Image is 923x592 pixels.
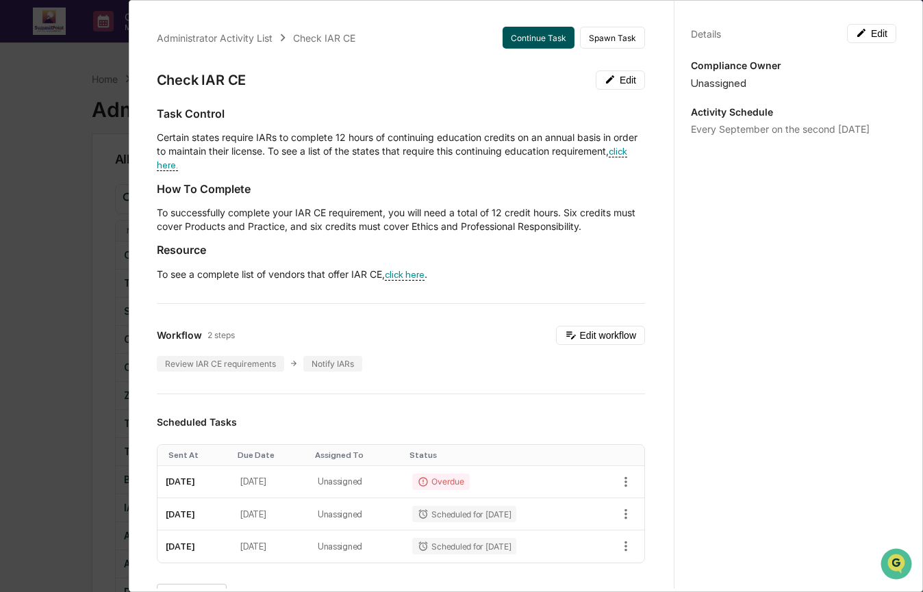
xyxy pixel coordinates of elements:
[847,24,896,43] button: Edit
[691,77,896,90] div: Unassigned
[691,28,721,40] div: Details
[412,506,516,522] div: Scheduled for [DATE]
[580,27,645,49] button: Spawn Task
[157,242,645,257] h2: Resource
[309,530,404,562] td: Unassigned
[27,198,86,212] span: Data Lookup
[309,466,404,498] td: Unassigned
[157,498,233,530] td: [DATE]
[293,32,355,44] div: Check IAR CE
[233,109,249,125] button: Start new chat
[168,450,227,460] div: Toggle SortBy
[157,206,645,233] p: To successfully complete your IAR CE requirement, you will need a total of 12 credit hours. Six c...
[232,466,309,498] td: [DATE]
[157,329,202,341] span: Workflow
[315,450,399,460] div: Toggle SortBy
[879,547,916,584] iframe: Open customer support
[27,172,88,186] span: Preclearance
[503,27,574,49] button: Continue Task
[691,123,896,135] div: Every September on the second [DATE]
[157,181,645,196] h2: How To Complete
[157,530,233,562] td: [DATE]
[596,70,645,90] button: Edit
[113,172,170,186] span: Attestations
[157,131,645,172] p: Certain states require IARs to complete 12 hours of continuing education credits on an annual bas...
[157,106,645,121] h2: Task Control
[309,498,404,530] td: Unassigned
[8,167,94,192] a: 🖐️Preclearance
[47,105,225,118] div: Start new chat
[14,29,249,51] p: How can we help?
[157,72,246,88] div: Check IAR CE
[14,105,38,129] img: 1746055101610-c473b297-6a78-478c-a979-82029cc54cd1
[412,474,469,490] div: Overdue
[238,450,304,460] div: Toggle SortBy
[94,167,175,192] a: 🗄️Attestations
[232,530,309,562] td: [DATE]
[303,356,362,372] div: Notify IARs
[691,106,896,118] p: Activity Schedule
[207,330,235,340] span: 2 steps
[157,268,645,281] p: To see a complete list of vendors that offer IAR CE, .
[157,416,645,428] h3: Scheduled Tasks
[691,60,896,71] p: Compliance Owner
[157,356,284,372] div: Review IAR CE requirements
[97,231,166,242] a: Powered byPylon
[556,326,645,345] button: Edit workflow
[136,232,166,242] span: Pylon
[8,193,92,218] a: 🔎Data Lookup
[14,200,25,211] div: 🔎
[232,498,309,530] td: [DATE]
[157,466,233,498] td: [DATE]
[47,118,173,129] div: We're available if you need us!
[409,450,582,460] div: Toggle SortBy
[385,269,425,281] a: click here
[412,538,516,554] div: Scheduled for [DATE]
[99,174,110,185] div: 🗄️
[14,174,25,185] div: 🖐️
[157,32,273,44] div: Administrator Activity List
